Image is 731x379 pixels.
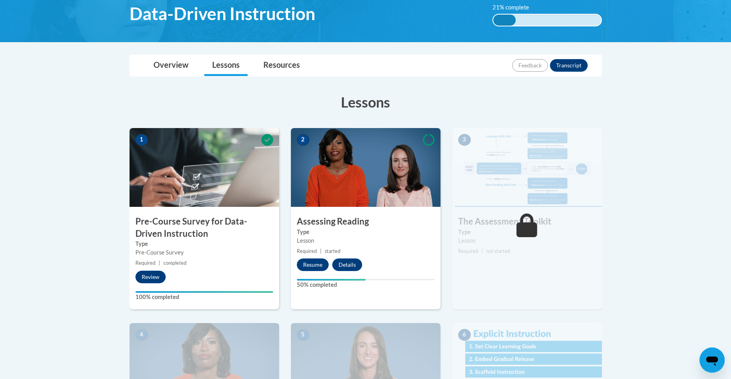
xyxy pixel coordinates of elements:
[486,248,510,254] span: not started
[452,128,602,207] img: Course Image
[481,248,483,254] span: |
[135,260,155,266] span: Required
[297,281,435,289] label: 50% completed
[297,258,329,271] button: Resume
[320,248,322,254] span: |
[452,216,602,228] h3: The Assessment Toolkit
[458,134,471,146] span: 3
[291,128,440,207] img: Course Image
[512,59,548,72] button: Feedback
[135,248,273,257] div: Pre-Course Survey
[159,260,160,266] span: |
[332,258,362,271] button: Details
[135,329,148,341] span: 4
[297,279,366,281] div: Your progress
[458,248,478,254] span: Required
[130,216,279,240] h3: Pre-Course Survey for Data-Driven Instruction
[291,216,440,228] h3: Assessing Reading
[458,228,596,236] label: Type
[135,240,273,248] label: Type
[297,236,435,245] div: Lesson
[297,228,435,236] label: Type
[146,55,196,76] a: Overview
[297,134,309,146] span: 2
[130,3,315,24] span: Data-Driven Instruction
[135,134,148,146] span: 1
[204,55,248,76] a: Lessons
[700,347,725,373] iframe: Button to launch messaging window
[325,248,341,254] span: started
[550,59,588,72] button: Transcript
[163,260,187,266] span: completed
[493,15,516,26] div: 21% complete
[458,329,471,341] span: 6
[297,248,317,254] span: Required
[492,3,538,12] label: 21% complete
[130,128,279,207] img: Course Image
[135,291,273,293] div: Your progress
[255,55,308,76] a: Resources
[135,271,166,283] button: Review
[297,329,309,341] span: 5
[458,236,596,245] div: Lesson
[135,293,273,301] label: 100% completed
[130,92,602,112] h3: Lessons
